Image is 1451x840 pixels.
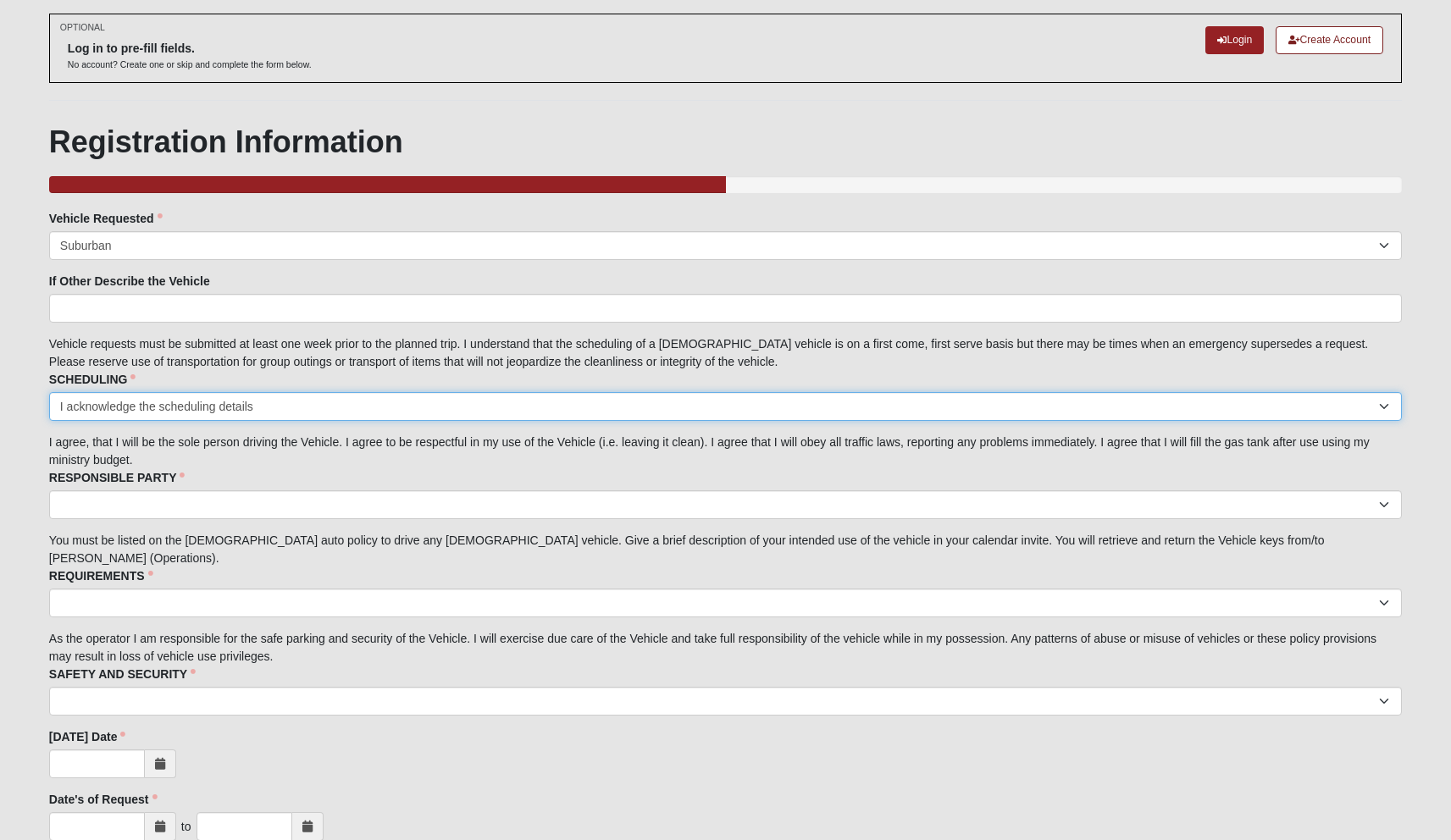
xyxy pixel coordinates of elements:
label: [DATE] Date [49,728,126,745]
a: Create Account [1276,26,1383,54]
h6: Log in to pre-fill fields. [68,41,312,56]
label: Date's of Request [49,791,158,808]
label: REQUIREMENTS [49,567,153,584]
p: No account? Create one or skip and complete the form below. [68,58,312,71]
a: Login [1205,26,1264,54]
label: Vehicle Requested [49,210,163,227]
small: OPTIONAL [60,21,105,34]
label: If Other Describe the Vehicle [49,273,210,290]
h1: Registration Information [49,124,1402,160]
label: SAFETY AND SECURITY [49,666,196,682]
label: RESPONSIBLE PARTY [49,469,186,486]
label: SCHEDULING [49,371,136,388]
